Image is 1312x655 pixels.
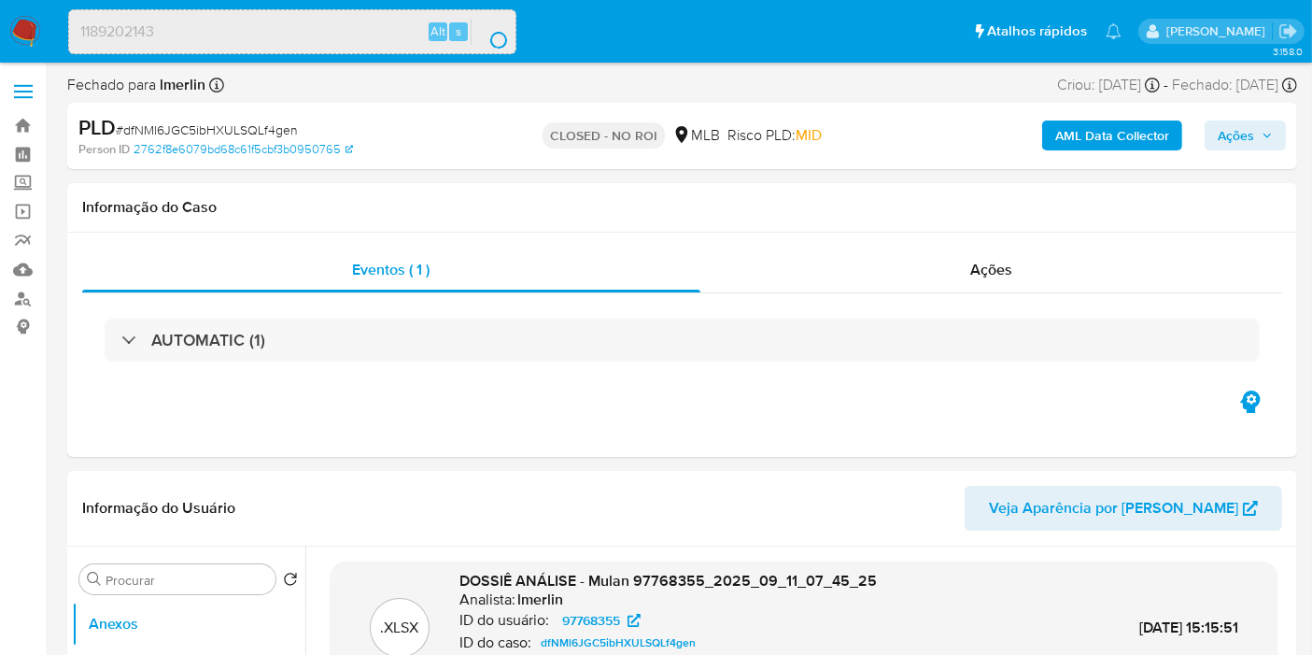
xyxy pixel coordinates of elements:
button: Procurar [87,572,102,587]
button: Ações [1205,121,1286,150]
span: Eventos ( 1 ) [352,259,430,280]
p: leticia.merlin@mercadolivre.com [1166,22,1272,40]
button: search-icon [471,19,509,45]
span: Fechado para [67,75,205,95]
a: 97768355 [551,609,652,632]
span: - [1164,75,1168,95]
p: ID do usuário: [459,611,549,630]
a: dfNMl6JGC5ibHXULSQLf4gen [533,632,703,654]
span: Ações [1218,121,1254,150]
span: MID [796,124,822,146]
a: 2762f8e6079bd68c61f5cbf3b0950765 [134,141,353,158]
div: Criou: [DATE] [1057,75,1160,95]
span: Alt [430,22,445,40]
b: Person ID [78,141,130,158]
span: 97768355 [562,609,620,632]
span: dfNMl6JGC5ibHXULSQLf4gen [541,632,696,654]
h6: lmerlin [517,591,563,609]
span: Risco PLD: [727,125,822,146]
h3: AUTOMATIC (1) [151,330,265,350]
span: # dfNMl6JGC5ibHXULSQLf4gen [116,121,298,139]
b: AML Data Collector [1055,121,1169,150]
a: Notificações [1106,23,1122,39]
p: Analista: [459,591,515,609]
button: Anexos [72,602,305,647]
span: Ações [970,259,1012,280]
b: PLD [78,112,116,142]
a: Sair [1278,21,1298,41]
button: Retornar ao pedido padrão [283,572,298,592]
h1: Informação do Caso [82,198,1282,217]
p: .XLSX [381,618,419,638]
button: Veja Aparência por [PERSON_NAME] [965,486,1282,531]
span: [DATE] 15:15:51 [1139,617,1238,638]
button: AML Data Collector [1042,121,1182,150]
h1: Informação do Usuário [82,499,235,518]
span: DOSSIÊ ANÁLISE - Mulan 97768355_2025_09_11_07_45_25 [459,570,877,591]
div: MLB [672,125,720,146]
p: ID do caso: [459,634,531,652]
input: Procurar [106,572,268,589]
span: s [456,22,461,40]
span: Atalhos rápidos [987,21,1087,41]
div: AUTOMATIC (1) [105,319,1260,362]
b: lmerlin [156,74,205,95]
div: Fechado: [DATE] [1172,75,1297,95]
p: CLOSED - NO ROI [543,122,665,149]
span: Veja Aparência por [PERSON_NAME] [989,486,1238,531]
input: Pesquise usuários ou casos... [69,20,515,44]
